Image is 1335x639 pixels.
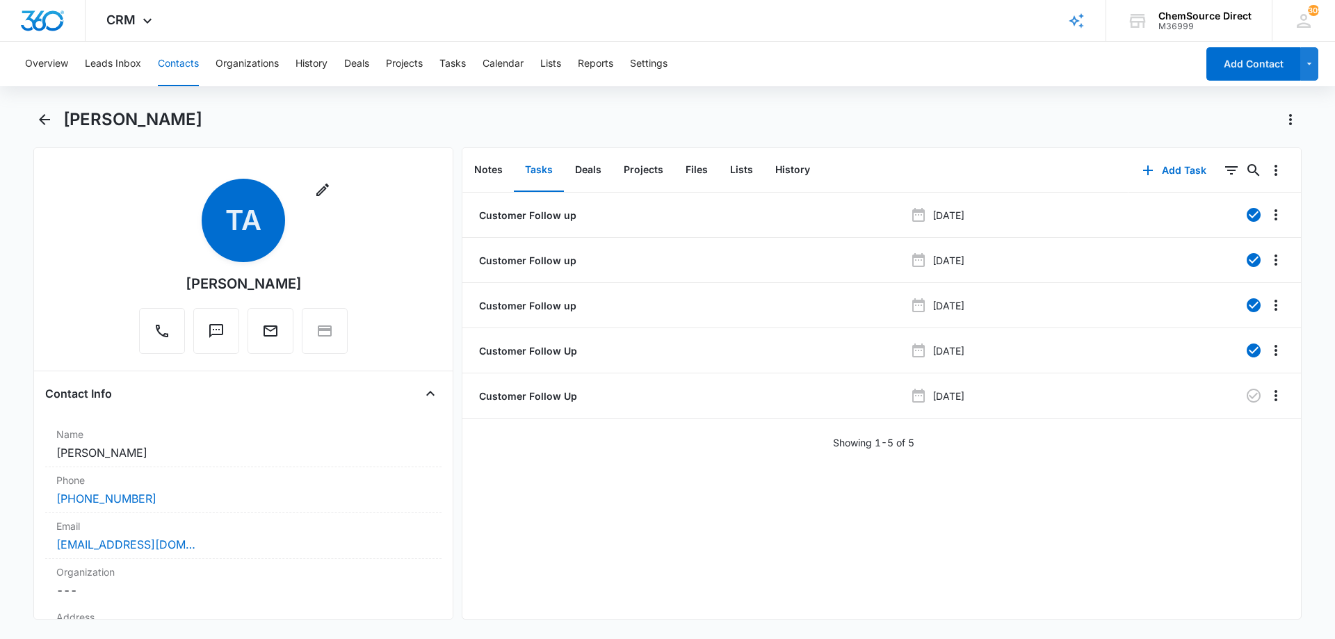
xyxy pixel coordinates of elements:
[216,42,279,86] button: Organizations
[106,13,136,27] span: CRM
[1265,339,1287,362] button: Overflow Menu
[1265,385,1287,407] button: Overflow Menu
[193,330,239,341] a: Text
[419,382,442,405] button: Close
[1128,154,1220,187] button: Add Task
[186,273,302,294] div: [PERSON_NAME]
[564,149,613,192] button: Deals
[833,435,914,450] p: Showing 1-5 of 5
[56,444,430,461] dd: [PERSON_NAME]
[33,108,55,131] button: Back
[45,559,442,604] div: Organization---
[674,149,719,192] button: Files
[296,42,327,86] button: History
[932,298,964,313] p: [DATE]
[45,385,112,402] h4: Contact Info
[578,42,613,86] button: Reports
[139,308,185,354] button: Call
[932,343,964,358] p: [DATE]
[63,109,202,130] h1: [PERSON_NAME]
[248,330,293,341] a: Email
[630,42,667,86] button: Settings
[56,490,156,507] a: [PHONE_NUMBER]
[85,42,141,86] button: Leads Inbox
[1220,159,1243,181] button: Filters
[476,208,576,223] a: Customer Follow up
[56,565,430,579] label: Organization
[476,389,577,403] a: Customer Follow Up
[56,427,430,442] label: Name
[476,298,576,313] a: Customer Follow up
[56,536,195,553] a: [EMAIL_ADDRESS][DOMAIN_NAME]
[514,149,564,192] button: Tasks
[56,519,430,533] label: Email
[932,208,964,223] p: [DATE]
[1265,294,1287,316] button: Overflow Menu
[540,42,561,86] button: Lists
[45,421,442,467] div: Name[PERSON_NAME]
[932,253,964,268] p: [DATE]
[463,149,514,192] button: Notes
[386,42,423,86] button: Projects
[139,330,185,341] a: Call
[45,513,442,559] div: Email[EMAIL_ADDRESS][DOMAIN_NAME]
[344,42,369,86] button: Deals
[764,149,821,192] button: History
[1206,47,1300,81] button: Add Contact
[476,253,576,268] a: Customer Follow up
[25,42,68,86] button: Overview
[1243,159,1265,181] button: Search...
[719,149,764,192] button: Lists
[613,149,674,192] button: Projects
[1265,204,1287,226] button: Overflow Menu
[158,42,199,86] button: Contacts
[1265,249,1287,271] button: Overflow Menu
[56,473,430,487] label: Phone
[1158,22,1252,31] div: account id
[202,179,285,262] span: TA
[1265,159,1287,181] button: Overflow Menu
[56,582,430,599] dd: ---
[1158,10,1252,22] div: account name
[932,389,964,403] p: [DATE]
[476,343,577,358] a: Customer Follow Up
[439,42,466,86] button: Tasks
[483,42,524,86] button: Calendar
[193,308,239,354] button: Text
[1308,5,1319,16] div: notifications count
[248,308,293,354] button: Email
[1308,5,1319,16] span: 309
[56,610,430,624] label: Address
[1279,108,1302,131] button: Actions
[45,467,442,513] div: Phone[PHONE_NUMBER]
